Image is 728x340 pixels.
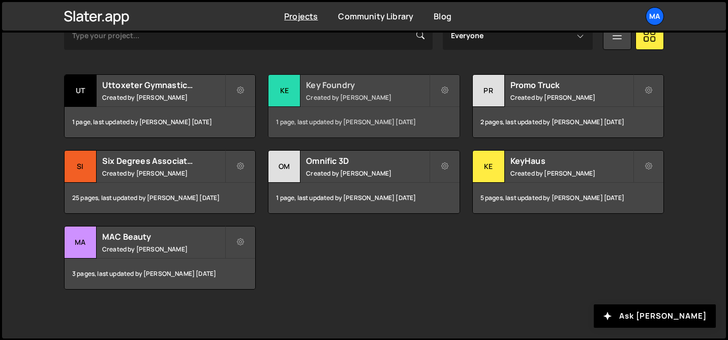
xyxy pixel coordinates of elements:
div: 1 page, last updated by [PERSON_NAME] [DATE] [268,107,459,137]
input: Type your project... [64,21,433,50]
div: Si [65,151,97,183]
a: Blog [434,11,451,22]
div: 3 pages, last updated by [PERSON_NAME] [DATE] [65,259,255,289]
h2: MAC Beauty [102,231,225,242]
a: MA MAC Beauty Created by [PERSON_NAME] 3 pages, last updated by [PERSON_NAME] [DATE] [64,226,256,290]
h2: Uttoxeter Gymnastics Club [102,79,225,91]
div: 25 pages, last updated by [PERSON_NAME] [DATE] [65,183,255,213]
a: Ke Key Foundry Created by [PERSON_NAME] 1 page, last updated by [PERSON_NAME] [DATE] [268,74,460,138]
div: Ke [268,75,300,107]
h2: Six Degrees Associates [102,155,225,166]
small: Created by [PERSON_NAME] [510,93,633,102]
small: Created by [PERSON_NAME] [102,93,225,102]
div: Om [268,151,300,183]
a: Om Omnific 3D Created by [PERSON_NAME] 1 page, last updated by [PERSON_NAME] [DATE] [268,150,460,214]
a: Ut Uttoxeter Gymnastics Club Created by [PERSON_NAME] 1 page, last updated by [PERSON_NAME] [DATE] [64,74,256,138]
div: Ke [473,151,505,183]
small: Created by [PERSON_NAME] [306,93,429,102]
div: 5 pages, last updated by [PERSON_NAME] [DATE] [473,183,663,213]
div: Pr [473,75,505,107]
a: Si Six Degrees Associates Created by [PERSON_NAME] 25 pages, last updated by [PERSON_NAME] [DATE] [64,150,256,214]
h2: KeyHaus [510,155,633,166]
h2: Promo Truck [510,79,633,91]
a: Ma [646,7,664,25]
a: Community Library [338,11,413,22]
small: Created by [PERSON_NAME] [102,245,225,253]
div: 1 page, last updated by [PERSON_NAME] [DATE] [65,107,255,137]
div: 1 page, last updated by [PERSON_NAME] [DATE] [268,183,459,213]
a: Pr Promo Truck Created by [PERSON_NAME] 2 pages, last updated by [PERSON_NAME] [DATE] [472,74,664,138]
div: MA [65,226,97,259]
h2: Omnific 3D [306,155,429,166]
a: Ke KeyHaus Created by [PERSON_NAME] 5 pages, last updated by [PERSON_NAME] [DATE] [472,150,664,214]
h2: Key Foundry [306,79,429,91]
a: Projects [284,11,318,22]
small: Created by [PERSON_NAME] [306,169,429,178]
small: Created by [PERSON_NAME] [510,169,633,178]
button: Ask [PERSON_NAME] [594,304,716,328]
div: 2 pages, last updated by [PERSON_NAME] [DATE] [473,107,663,137]
small: Created by [PERSON_NAME] [102,169,225,178]
div: Ut [65,75,97,107]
